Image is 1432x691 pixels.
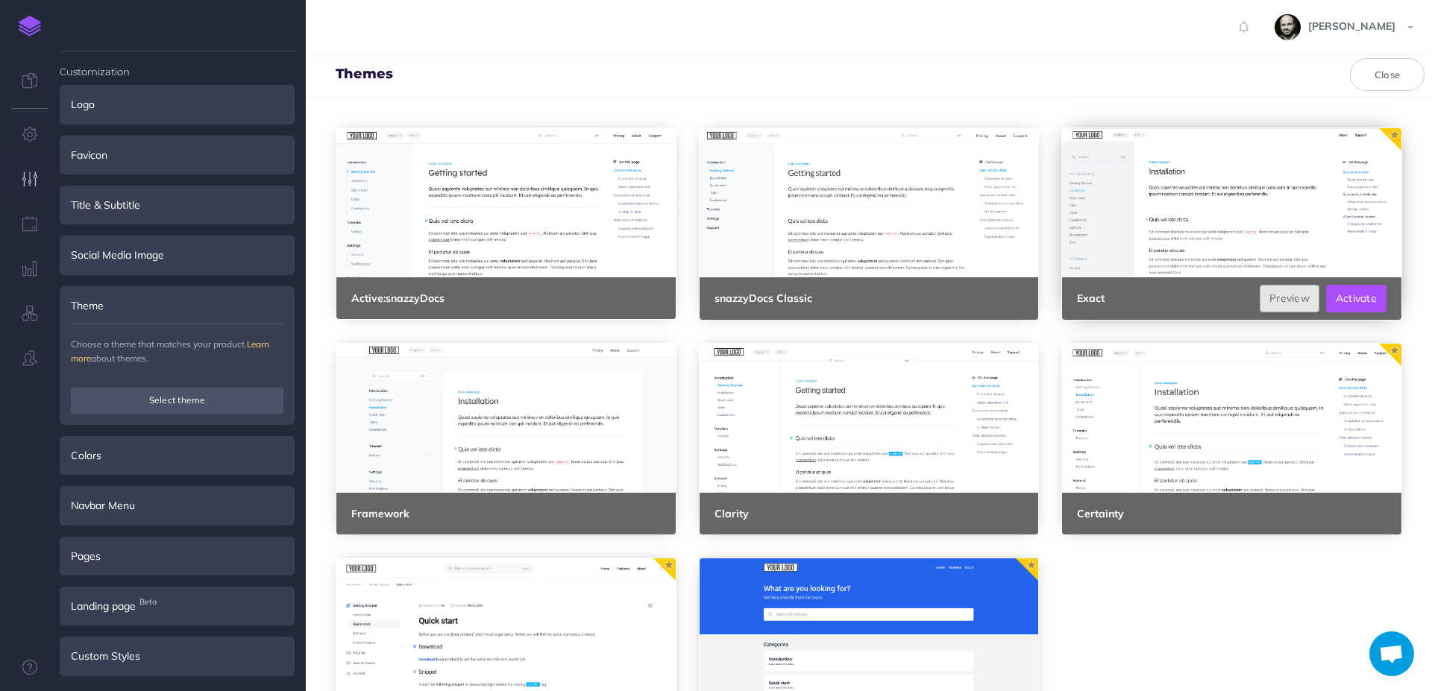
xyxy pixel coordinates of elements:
div: Navbar Menu [60,486,295,525]
b: snazzyDocs Classic [715,291,812,305]
img: logo-mark.svg [19,16,41,37]
span: Beta [136,594,160,610]
img: fYsxTL7xyiRwVNfLOwtv2ERfMyxBnxhkboQPdXU4.jpeg [1275,14,1301,40]
b: Framework [351,507,409,520]
a: Preview [1260,285,1319,312]
b: snazzyDocs [351,291,445,305]
div: Theme [60,286,295,325]
button: Select theme [71,388,283,413]
div: Custom Styles [60,637,295,675]
div: Logo [60,85,295,124]
span: Active: [351,291,386,305]
b: Exact [1077,291,1105,305]
b: Certainty [1077,507,1124,520]
div: Favicon [60,136,295,174]
h4: Themes [336,67,393,82]
div: Colors [60,436,295,475]
div: Landing pageBeta [60,587,295,625]
div: Chat abierto [1369,631,1414,676]
button: Activate [1326,285,1387,312]
button: Close [1350,58,1425,91]
p: Choose a theme that matches your product. about themes. [71,337,283,365]
span: [PERSON_NAME] [1301,19,1403,33]
div: Title & Subtitle [60,186,295,224]
div: Social Media Image [60,236,295,274]
span: Landing page [71,598,136,614]
h4: Customization [60,51,295,77]
b: Clarity [715,507,749,520]
div: Pages [60,537,295,575]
